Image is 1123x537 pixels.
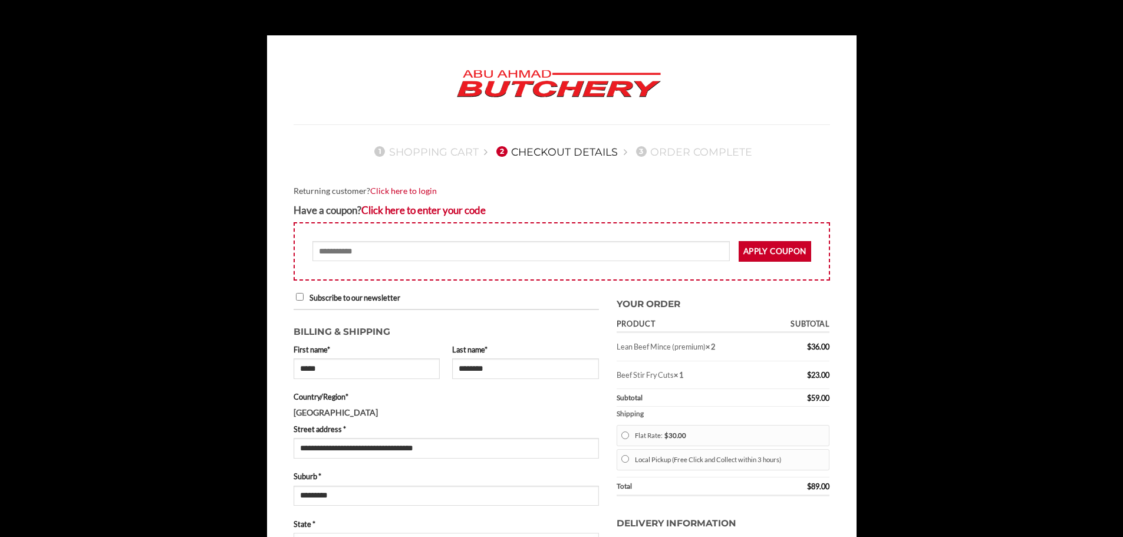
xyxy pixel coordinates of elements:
span: $ [807,342,811,351]
div: Have a coupon? [294,202,830,218]
th: Subtotal [767,316,830,333]
h3: Billing & Shipping [294,319,599,340]
span: $ [807,393,811,403]
td: Lean Beef Mince (premium) [617,333,767,361]
label: Street address [294,423,599,435]
a: Click here to login [370,186,437,196]
button: Apply coupon [739,241,811,262]
div: Returning customer? [294,185,830,198]
label: Last name [452,344,599,355]
th: Shipping [617,407,830,421]
strong: [GEOGRAPHIC_DATA] [294,407,378,417]
span: $ [807,370,811,380]
span: 2 [496,146,507,157]
span: $ [807,482,811,491]
a: Enter your coupon code [361,204,486,216]
nav: Checkout steps [294,136,830,167]
bdi: 89.00 [807,482,829,491]
bdi: 59.00 [807,393,829,403]
strong: × 1 [674,370,683,380]
th: Total [617,477,767,496]
label: State [294,518,599,530]
bdi: 30.00 [664,431,686,439]
span: Subscribe to our newsletter [309,293,400,302]
label: Flat Rate: [635,428,824,443]
input: Subscribe to our newsletter [296,293,304,301]
span: $ [664,431,668,439]
img: Abu Ahmad Butchery [447,62,671,107]
span: 1 [374,146,385,157]
label: Suburb [294,470,599,482]
label: First name [294,344,440,355]
th: Product [617,316,767,333]
strong: × 2 [706,342,715,351]
bdi: 36.00 [807,342,829,351]
a: 2Checkout details [493,146,618,158]
td: Beef Stir Fry Cuts [617,361,767,389]
label: Local Pickup (Free Click and Collect within 3 hours) [635,452,824,467]
iframe: chat widget [1073,490,1111,525]
h3: Your order [617,291,830,312]
label: Country/Region [294,391,599,403]
th: Subtotal [617,389,767,407]
bdi: 23.00 [807,370,829,380]
a: 1Shopping Cart [371,146,479,158]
